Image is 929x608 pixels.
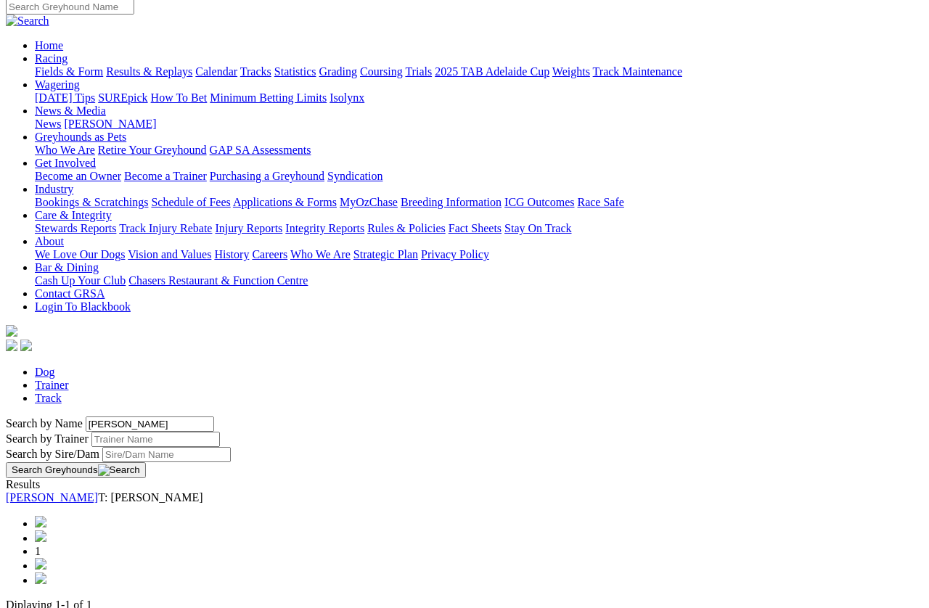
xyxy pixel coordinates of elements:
[35,222,116,234] a: Stewards Reports
[35,104,106,117] a: News & Media
[35,170,121,182] a: Become an Owner
[35,261,99,274] a: Bar & Dining
[274,65,316,78] a: Statistics
[360,65,403,78] a: Coursing
[210,91,327,104] a: Minimum Betting Limits
[35,65,923,78] div: Racing
[35,366,55,378] a: Dog
[35,78,80,91] a: Wagering
[86,416,214,432] input: Search by Greyhound name
[35,392,62,404] a: Track
[98,91,147,104] a: SUREpick
[552,65,590,78] a: Weights
[6,462,146,478] button: Search Greyhounds
[214,248,249,260] a: History
[504,196,574,208] a: ICG Outcomes
[421,248,489,260] a: Privacy Policy
[577,196,623,208] a: Race Safe
[353,248,418,260] a: Strategic Plan
[35,572,46,584] img: chevrons-right-pager-blue.svg
[128,274,308,287] a: Chasers Restaurant & Function Centre
[35,287,105,300] a: Contact GRSA
[593,65,682,78] a: Track Maintenance
[35,274,923,287] div: Bar & Dining
[35,235,64,247] a: About
[35,222,923,235] div: Care & Integrity
[290,248,351,260] a: Who We Are
[35,157,96,169] a: Get Involved
[35,248,125,260] a: We Love Our Dogs
[119,222,212,234] a: Track Injury Rebate
[35,196,148,208] a: Bookings & Scratchings
[435,65,549,78] a: 2025 TAB Adelaide Cup
[102,447,231,462] input: Search by Sire/Dam name
[210,144,311,156] a: GAP SA Assessments
[35,300,131,313] a: Login To Blackbook
[240,65,271,78] a: Tracks
[35,144,95,156] a: Who We Are
[35,516,46,527] img: chevrons-left-pager-blue.svg
[6,15,49,28] img: Search
[35,118,923,131] div: News & Media
[64,118,156,130] a: [PERSON_NAME]
[367,222,446,234] a: Rules & Policies
[35,91,95,104] a: [DATE] Tips
[151,91,208,104] a: How To Bet
[35,144,923,157] div: Greyhounds as Pets
[35,530,46,542] img: chevron-left-pager-blue.svg
[6,340,17,351] img: facebook.svg
[330,91,364,104] a: Isolynx
[252,248,287,260] a: Careers
[151,196,230,208] a: Schedule of Fees
[35,170,923,183] div: Get Involved
[35,274,126,287] a: Cash Up Your Club
[504,222,571,234] a: Stay On Track
[35,379,69,391] a: Trainer
[35,39,63,52] a: Home
[6,491,98,504] a: [PERSON_NAME]
[401,196,502,208] a: Breeding Information
[6,478,923,491] div: Results
[128,248,211,260] a: Vision and Values
[233,196,337,208] a: Applications & Forms
[35,118,61,130] a: News
[98,144,207,156] a: Retire Your Greyhound
[106,65,192,78] a: Results & Replays
[405,65,432,78] a: Trials
[285,222,364,234] a: Integrity Reports
[35,558,46,570] img: chevron-right-pager-blue.svg
[35,209,112,221] a: Care & Integrity
[210,170,324,182] a: Purchasing a Greyhound
[35,248,923,261] div: About
[35,196,923,209] div: Industry
[6,448,99,460] label: Search by Sire/Dam
[319,65,357,78] a: Grading
[91,432,220,447] input: Search by Trainer name
[98,464,140,476] img: Search
[6,432,89,445] label: Search by Trainer
[327,170,382,182] a: Syndication
[35,545,41,557] span: 1
[20,340,32,351] img: twitter.svg
[35,65,103,78] a: Fields & Form
[35,52,67,65] a: Racing
[35,183,73,195] a: Industry
[6,417,83,430] label: Search by Name
[35,131,126,143] a: Greyhounds as Pets
[195,65,237,78] a: Calendar
[6,325,17,337] img: logo-grsa-white.png
[35,91,923,104] div: Wagering
[449,222,502,234] a: Fact Sheets
[6,491,923,504] div: T: [PERSON_NAME]
[215,222,282,234] a: Injury Reports
[124,170,207,182] a: Become a Trainer
[340,196,398,208] a: MyOzChase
